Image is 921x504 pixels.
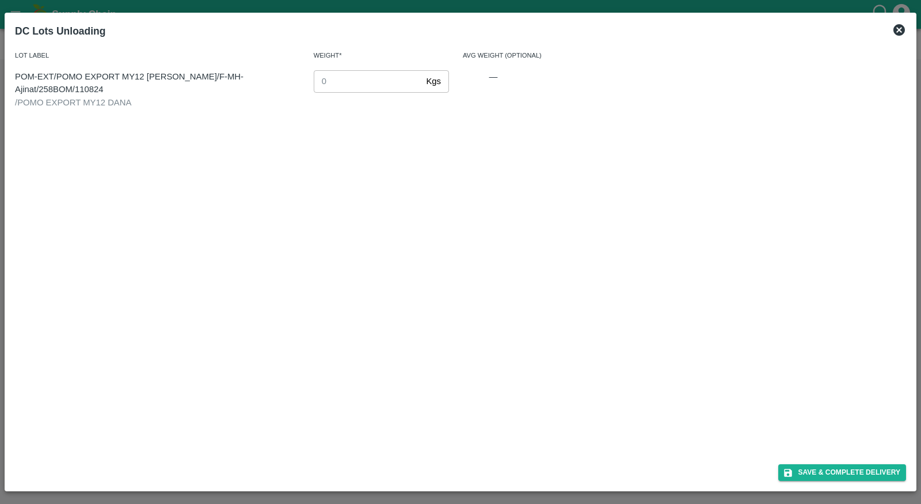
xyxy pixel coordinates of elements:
[15,25,105,37] b: DC Lots Unloading
[15,96,300,109] div: / POMO EXPORT MY12 DANA
[449,56,524,109] div: —
[778,464,906,481] button: Save & Complete Delivery
[15,70,300,96] p: POM-EXT/POMO EXPORT MY12 [PERSON_NAME]/F-MH-Ajinat/258BOM/110824
[426,75,441,88] p: Kgs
